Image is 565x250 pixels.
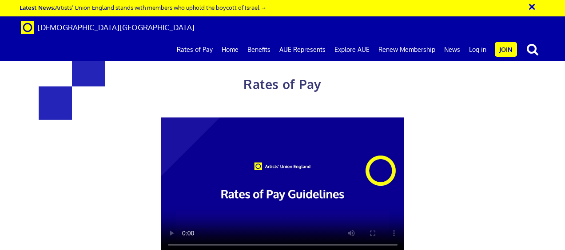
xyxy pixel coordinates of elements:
[440,39,465,61] a: News
[519,40,546,59] button: search
[374,39,440,61] a: Renew Membership
[275,39,330,61] a: AUE Represents
[20,4,267,11] a: Latest News:Artists’ Union England stands with members who uphold the boycott of Israel →
[20,4,55,11] strong: Latest News:
[243,39,275,61] a: Benefits
[217,39,243,61] a: Home
[14,16,201,39] a: Brand [DEMOGRAPHIC_DATA][GEOGRAPHIC_DATA]
[495,42,517,57] a: Join
[38,23,195,32] span: [DEMOGRAPHIC_DATA][GEOGRAPHIC_DATA]
[330,39,374,61] a: Explore AUE
[465,39,491,61] a: Log in
[172,39,217,61] a: Rates of Pay
[243,76,321,92] span: Rates of Pay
